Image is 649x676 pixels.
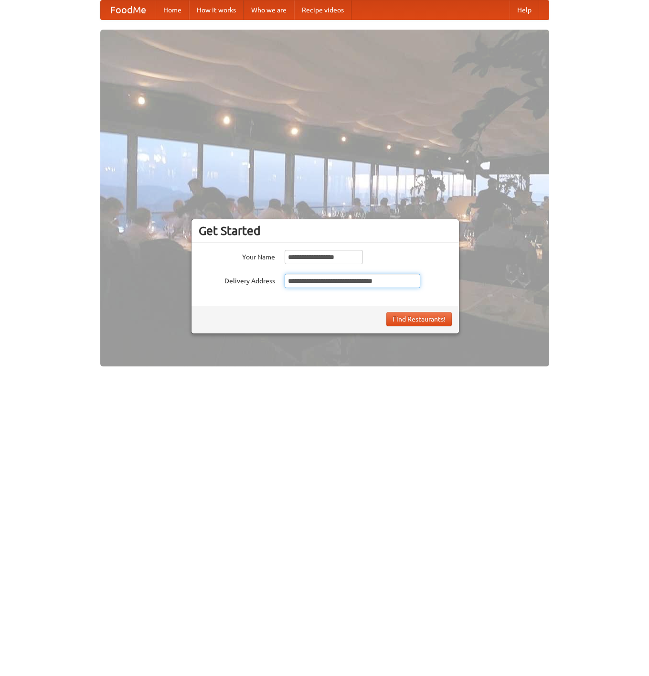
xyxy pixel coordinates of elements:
a: Help [510,0,539,20]
a: Home [156,0,189,20]
h3: Get Started [199,224,452,238]
button: Find Restaurants! [386,312,452,326]
a: Recipe videos [294,0,351,20]
label: Delivery Address [199,274,275,286]
label: Your Name [199,250,275,262]
a: How it works [189,0,244,20]
a: Who we are [244,0,294,20]
a: FoodMe [101,0,156,20]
